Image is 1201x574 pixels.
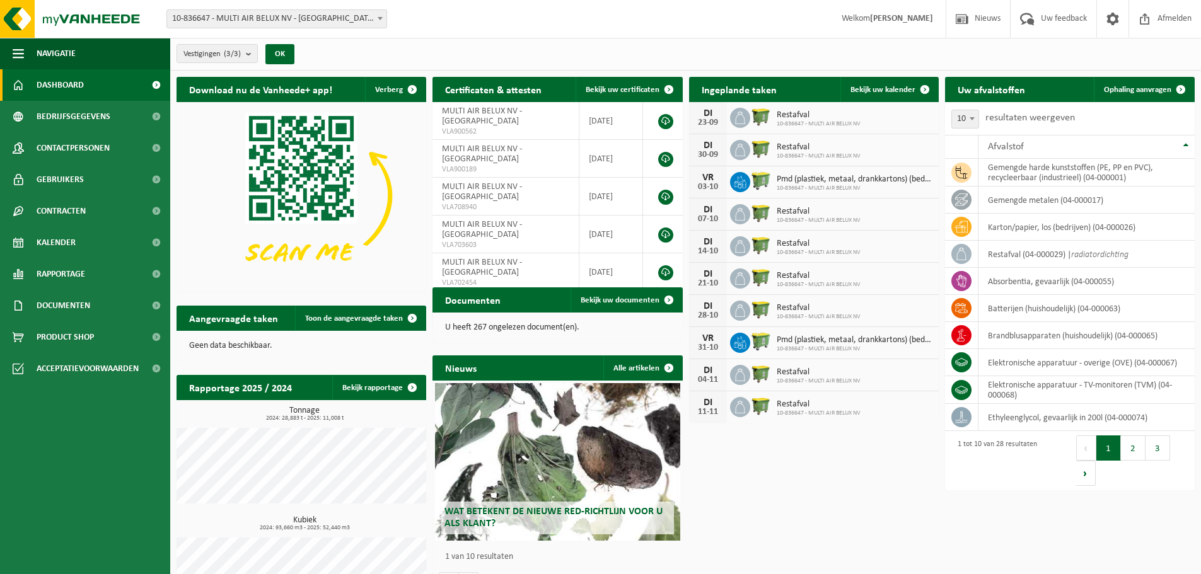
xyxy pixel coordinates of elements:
[978,322,1195,349] td: brandblusapparaten (huishoudelijk) (04-000065)
[978,404,1195,431] td: ethyleenglycol, gevaarlijk in 200l (04-000074)
[695,237,721,247] div: DI
[603,355,682,381] a: Alle artikelen
[978,376,1195,404] td: elektronische apparatuur - TV-monitoren (TVM) (04-000068)
[777,217,861,224] span: 10-836647 - MULTI AIR BELUX NV
[442,182,522,202] span: MULTI AIR BELUX NV - [GEOGRAPHIC_DATA]
[850,86,915,94] span: Bekijk uw kalender
[442,278,569,288] span: VLA702454
[442,258,522,277] span: MULTI AIR BELUX NV - [GEOGRAPHIC_DATA]
[576,77,682,102] a: Bekijk uw certificaten
[777,410,861,417] span: 10-836647 - MULTI AIR BELUX NV
[988,142,1024,152] span: Afvalstof
[445,553,676,561] p: 1 van 10 resultaten
[978,349,1195,376] td: elektronische apparatuur - overige (OVE) (04-000067)
[442,240,569,250] span: VLA703603
[777,345,932,353] span: 10-836647 - MULTI AIR BELUX NV
[177,102,426,289] img: Download de VHEPlus App
[695,279,721,288] div: 21-10
[777,142,861,152] span: Restafval
[1096,435,1121,461] button: 1
[442,220,522,239] span: MULTI AIR BELUX NV - [GEOGRAPHIC_DATA]
[442,202,569,212] span: VLA708940
[777,399,861,410] span: Restafval
[1071,250,1128,260] i: radiatordichting
[695,173,721,183] div: VR
[777,185,932,192] span: 10-836647 - MULTI AIR BELUX NV
[978,159,1195,187] td: gemengde harde kunststoffen (PE, PP en PVC), recycleerbaar (industrieel) (04-000001)
[695,333,721,343] div: VR
[1076,461,1096,486] button: Next
[435,383,680,541] a: Wat betekent de nieuwe RED-richtlijn voor u als klant?
[777,303,861,313] span: Restafval
[951,434,1037,487] div: 1 tot 10 van 28 resultaten
[978,187,1195,214] td: gemengde metalen (04-000017)
[695,108,721,118] div: DI
[177,77,345,101] h2: Download nu de Vanheede+ app!
[695,205,721,215] div: DI
[951,110,979,129] span: 10
[777,271,861,281] span: Restafval
[750,234,772,256] img: WB-1100-HPE-GN-50
[777,207,861,217] span: Restafval
[1094,77,1193,102] a: Ophaling aanvragen
[750,138,772,159] img: WB-1100-HPE-GN-50
[183,415,426,422] span: 2024: 28,883 t - 2025: 11,008 t
[777,239,861,249] span: Restafval
[442,106,522,126] span: MULTI AIR BELUX NV - [GEOGRAPHIC_DATA]
[777,120,861,128] span: 10-836647 - MULTI AIR BELUX NV
[777,313,861,321] span: 10-836647 - MULTI AIR BELUX NV
[978,241,1195,268] td: restafval (04-000029) |
[183,406,426,422] h3: Tonnage
[952,110,978,128] span: 10
[579,140,643,178] td: [DATE]
[265,44,294,64] button: OK
[37,321,94,353] span: Product Shop
[37,132,110,164] span: Contactpersonen
[945,77,1038,101] h2: Uw afvalstoffen
[166,9,387,28] span: 10-836647 - MULTI AIR BELUX NV - NAZARETH
[695,376,721,384] div: 04-11
[37,101,110,132] span: Bedrijfsgegevens
[750,363,772,384] img: WB-1100-HPE-GN-50
[37,164,84,195] span: Gebruikers
[978,214,1195,241] td: karton/papier, los (bedrijven) (04-000026)
[177,375,305,399] h2: Rapportage 2025 / 2024
[695,365,721,376] div: DI
[305,314,403,323] span: Toon de aangevraagde taken
[224,50,241,58] count: (3/3)
[177,44,258,63] button: Vestigingen(3/3)
[870,14,933,23] strong: [PERSON_NAME]
[777,110,861,120] span: Restafval
[445,323,670,332] p: U heeft 267 ongelezen document(en).
[695,141,721,151] div: DI
[444,507,663,529] span: Wat betekent de nieuwe RED-richtlijn voor u als klant?
[695,301,721,311] div: DI
[750,395,772,416] img: WB-1100-HPE-GN-50
[365,77,425,102] button: Verberg
[695,408,721,416] div: 11-11
[978,268,1195,295] td: absorbentia, gevaarlijk (04-000055)
[695,343,721,352] div: 31-10
[37,69,84,101] span: Dashboard
[571,287,682,313] a: Bekijk uw documenten
[695,398,721,408] div: DI
[750,106,772,127] img: WB-1100-HPE-GN-50
[586,86,659,94] span: Bekijk uw certificaten
[777,175,932,185] span: Pmd (plastiek, metaal, drankkartons) (bedrijven)
[777,281,861,289] span: 10-836647 - MULTI AIR BELUX NV
[695,215,721,224] div: 07-10
[332,375,425,400] a: Bekijk rapportage
[689,77,789,101] h2: Ingeplande taken
[37,258,85,290] span: Rapportage
[1076,435,1096,461] button: Previous
[750,299,772,320] img: WB-1100-HPE-GN-50
[750,202,772,224] img: WB-1100-HPE-GN-50
[777,335,932,345] span: Pmd (plastiek, metaal, drankkartons) (bedrijven)
[750,331,772,352] img: WB-0660-HPE-GN-50
[1146,435,1170,461] button: 3
[432,355,489,380] h2: Nieuws
[695,183,721,192] div: 03-10
[37,353,139,384] span: Acceptatievoorwaarden
[777,152,861,160] span: 10-836647 - MULTI AIR BELUX NV
[432,77,554,101] h2: Certificaten & attesten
